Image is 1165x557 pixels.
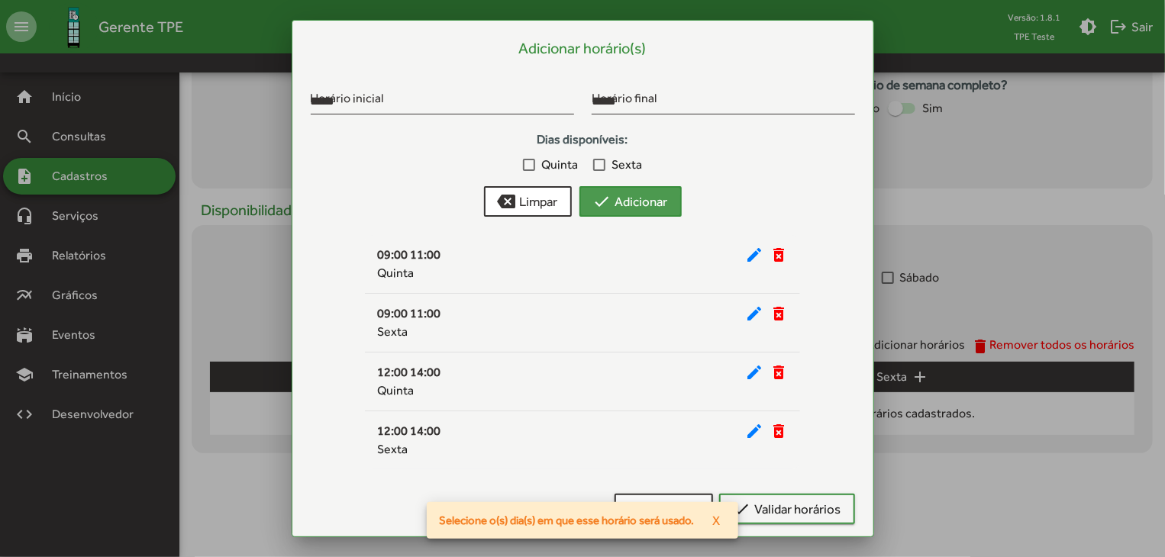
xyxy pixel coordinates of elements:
span: Sexta [612,156,642,174]
button: Limpar [484,186,572,217]
h5: Adicionar horário(s) [311,39,855,57]
span: 12:00 14:00 [377,365,441,379]
span: X [712,507,720,534]
mat-icon: backspace [498,192,516,211]
span: Selecione o(s) dia(s) em que esse horário será usado. [439,513,694,528]
div: Sexta [377,440,788,459]
span: Validar horários [733,495,841,523]
div: Quinta [377,382,788,400]
span: 09:00 11:00 [377,306,441,320]
div: Quinta [377,264,788,282]
mat-icon: edit [745,422,763,440]
mat-icon: edit [745,304,763,323]
strong: Dias disponíveis: [311,130,855,155]
span: Limpar [498,188,558,215]
span: Quinta [541,156,578,174]
span: 12:00 14:00 [377,423,441,438]
mat-icon: edit [745,363,763,382]
mat-icon: delete_forever [770,422,788,440]
mat-icon: delete_forever [770,246,788,264]
mat-icon: delete_forever [770,363,788,382]
div: Sexta [377,323,788,341]
mat-icon: check [593,192,612,211]
mat-icon: edit [745,246,763,264]
button: Validar horários [719,494,855,524]
button: Adicionar [579,186,682,217]
span: 09:00 11:00 [377,247,441,262]
mat-icon: delete_forever [770,304,788,323]
button: X [700,507,732,534]
span: Adicionar [593,188,668,215]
